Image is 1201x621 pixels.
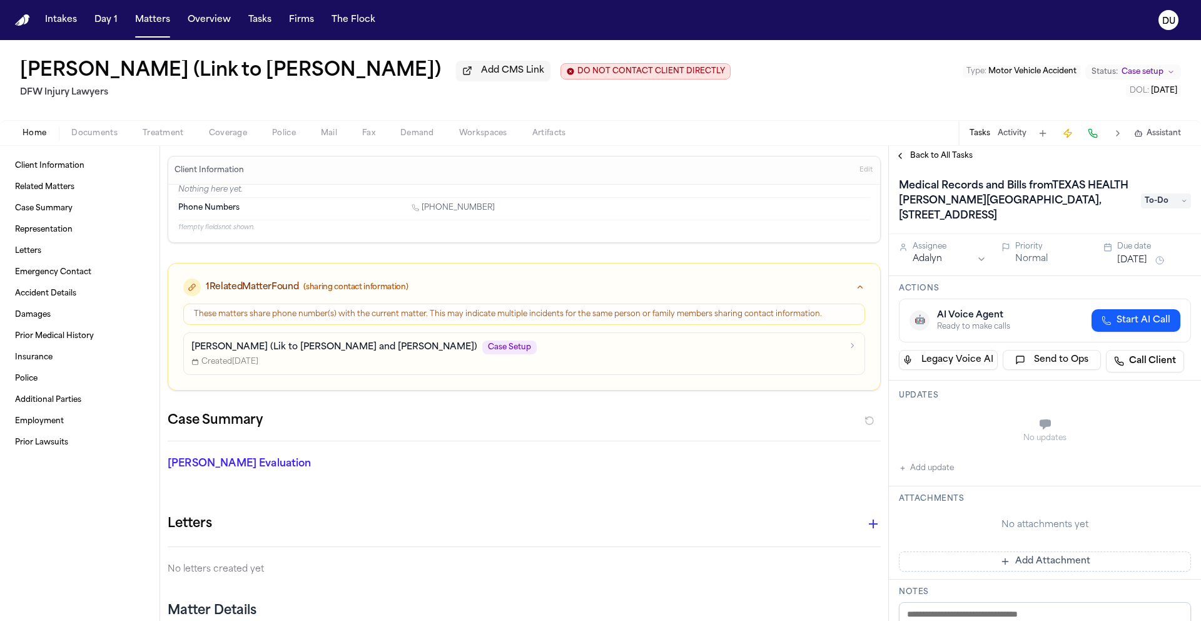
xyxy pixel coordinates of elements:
span: Damages [15,310,51,320]
span: Mail [321,128,337,138]
p: 11 empty fields not shown. [178,223,870,232]
div: Ready to make calls [937,322,1010,332]
h2: Matter Details [168,602,256,620]
span: Workspaces [459,128,507,138]
button: Send to Ops [1003,350,1102,370]
span: Case Summary [15,203,73,213]
button: Overview [183,9,236,31]
a: Letters [10,241,149,261]
span: Employment [15,416,64,426]
text: DU [1162,17,1175,26]
div: AI Voice Agent [937,309,1010,322]
span: 1 Related Matter Found [206,281,298,294]
span: Demand [400,128,434,138]
button: Add Attachment [899,552,1191,572]
a: Emergency Contact [10,262,149,282]
span: [DATE] [1151,87,1177,95]
h2: DFW Injury Lawyers [20,85,731,100]
p: Nothing here yet. [178,185,870,197]
a: Home [15,14,30,26]
span: 🤖 [915,314,925,327]
a: Call Client [1106,350,1184,372]
h3: Notes [899,587,1191,597]
span: (sharing contact information) [303,282,408,292]
a: Police [10,369,149,389]
button: Snooze task [1152,253,1167,268]
span: DOL : [1130,87,1149,95]
span: Fax [362,128,375,138]
span: Police [272,128,296,138]
div: Assignee [913,242,986,252]
a: Related Matters [10,177,149,197]
span: Start AI Call [1117,314,1170,327]
button: Legacy Voice AI [899,350,998,370]
button: Tasks [243,9,276,31]
button: Intakes [40,9,82,31]
a: Call 1 (214) 995-2389 [412,203,495,213]
span: Assistant [1147,128,1181,138]
a: Employment [10,411,149,431]
span: Motor Vehicle Accident [988,68,1077,75]
span: Case setup [1122,67,1163,77]
button: Assistant [1134,128,1181,138]
h3: Actions [899,284,1191,294]
a: Additional Parties [10,390,149,410]
span: Add CMS Link [481,64,544,77]
div: No updates [899,433,1191,443]
h3: Attachments [899,494,1191,504]
span: Documents [71,128,118,138]
span: Artifacts [532,128,566,138]
span: Representation [15,225,73,235]
p: [PERSON_NAME] (Lik to [PERSON_NAME] and [PERSON_NAME]) [191,341,477,354]
span: Letters [15,246,41,256]
button: Create Immediate Task [1059,125,1077,142]
span: Status: [1092,67,1118,77]
div: These matters share phone number(s) with the current matter. This may indicate multiple incidents... [194,309,854,319]
button: Add Task [1034,125,1052,142]
button: Back to All Tasks [889,151,979,161]
a: Damages [10,305,149,325]
button: Add update [899,461,954,476]
button: The Flock [327,9,380,31]
button: Start AI Call [1092,309,1180,332]
h1: [PERSON_NAME] (Link to [PERSON_NAME]) [20,60,441,83]
span: Accident Details [15,289,76,299]
h3: Updates [899,391,1191,401]
a: Accident Details [10,284,149,304]
span: Prior Lawsuits [15,438,68,448]
span: Back to All Tasks [910,151,973,161]
a: [PERSON_NAME] (Lik to [PERSON_NAME] and [PERSON_NAME])Case SetupCreated[DATE] [183,332,865,375]
a: Prior Medical History [10,326,149,346]
span: Type : [966,68,986,75]
button: Edit client contact restriction [560,63,731,80]
button: Edit matter name [20,60,441,83]
button: 1RelatedMatterFound(sharing contact information) [168,264,880,304]
span: Coverage [209,128,247,138]
h2: Case Summary [168,411,263,431]
span: Related Matters [15,182,74,192]
button: Activity [998,128,1026,138]
span: To-Do [1141,193,1191,208]
span: Emergency Contact [15,267,91,277]
h1: Letters [168,514,212,534]
div: Due date [1117,242,1191,252]
button: Firms [284,9,319,31]
a: Representation [10,220,149,240]
span: Home [23,128,46,138]
button: Make a Call [1084,125,1102,142]
button: Day 1 [89,9,123,31]
h3: Client Information [172,165,246,175]
button: Change status from Case setup [1085,64,1181,80]
img: Finch Logo [15,14,30,26]
button: Matters [130,9,175,31]
span: DO NOT CONTACT CLIENT DIRECTLY [577,66,725,76]
span: Additional Parties [15,395,81,405]
a: Case Summary [10,198,149,218]
span: Police [15,374,38,384]
span: Insurance [15,352,53,362]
